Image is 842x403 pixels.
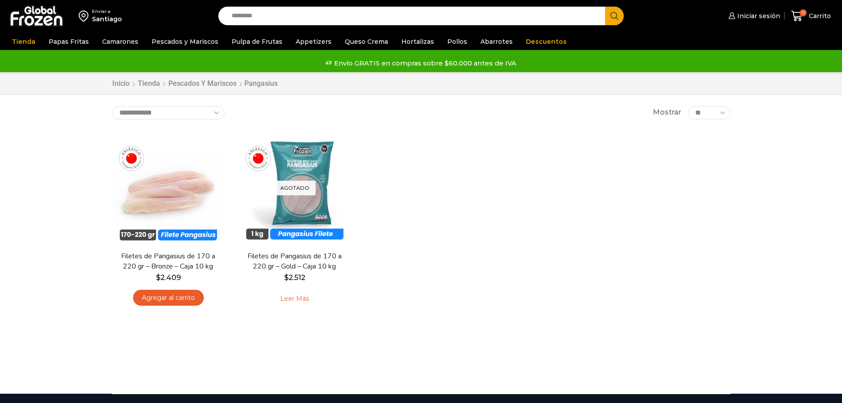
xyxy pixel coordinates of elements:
[133,290,204,306] a: Agregar al carrito: “Filetes de Pangasius de 170 a 220 gr - Bronze - Caja 10 kg”
[44,33,93,50] a: Papas Fritas
[112,106,225,119] select: Pedido de la tienda
[291,33,336,50] a: Appetizers
[605,7,624,25] button: Search button
[789,6,833,27] a: 0 Carrito
[443,33,472,50] a: Pollos
[156,273,181,282] bdi: 2.409
[137,79,160,89] a: Tienda
[800,9,807,16] span: 0
[156,273,160,282] span: $
[735,12,780,20] span: Iniciar sesión
[284,273,289,282] span: $
[98,33,143,50] a: Camarones
[284,273,305,282] bdi: 2.512
[244,251,345,272] a: Filetes de Pangasius de 170 a 220 gr – Gold – Caja 10 kg
[397,33,438,50] a: Hortalizas
[112,79,278,89] nav: Breadcrumb
[340,33,392,50] a: Queso Crema
[117,251,219,272] a: Filetes de Pangasius de 170 a 220 gr – Bronze – Caja 10 kg
[79,8,92,23] img: address-field-icon.svg
[8,33,40,50] a: Tienda
[168,79,237,89] a: Pescados y Mariscos
[807,12,831,20] span: Carrito
[274,180,316,195] p: Agotado
[244,79,278,88] h1: Pangasius
[522,33,571,50] a: Descuentos
[653,107,681,118] span: Mostrar
[227,33,287,50] a: Pulpa de Frutas
[726,7,780,25] a: Iniciar sesión
[92,15,122,23] div: Santiago
[147,33,223,50] a: Pescados y Mariscos
[267,290,323,308] a: Leé más sobre “Filetes de Pangasius de 170 a 220 gr - Gold - Caja 10 kg”
[92,8,122,15] div: Enviar a
[112,79,130,89] a: Inicio
[476,33,517,50] a: Abarrotes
